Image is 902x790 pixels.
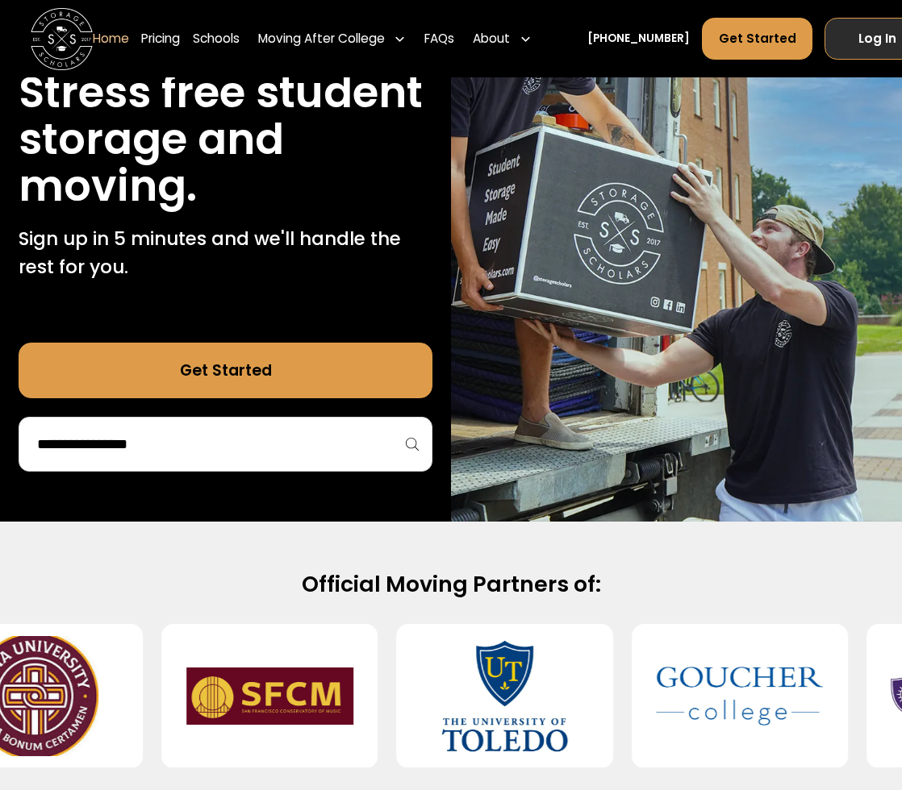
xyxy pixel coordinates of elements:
[45,571,857,599] h2: Official Moving Partners of:
[31,8,93,70] a: home
[473,29,510,48] div: About
[193,17,240,60] a: Schools
[252,17,412,60] div: Moving After College
[19,225,432,281] p: Sign up in 5 minutes and we'll handle the rest for you.
[141,17,180,60] a: Pricing
[702,18,812,60] a: Get Started
[258,29,385,48] div: Moving After College
[186,636,353,755] img: San Francisco Conservatory of Music
[19,69,432,210] h1: Stress free student storage and moving.
[424,17,454,60] a: FAQs
[421,636,588,755] img: University of Toledo
[19,343,432,398] a: Get Started
[587,31,690,47] a: [PHONE_NUMBER]
[31,8,93,70] img: Storage Scholars main logo
[656,636,823,755] img: Goucher College
[93,17,129,60] a: Home
[467,17,538,60] div: About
